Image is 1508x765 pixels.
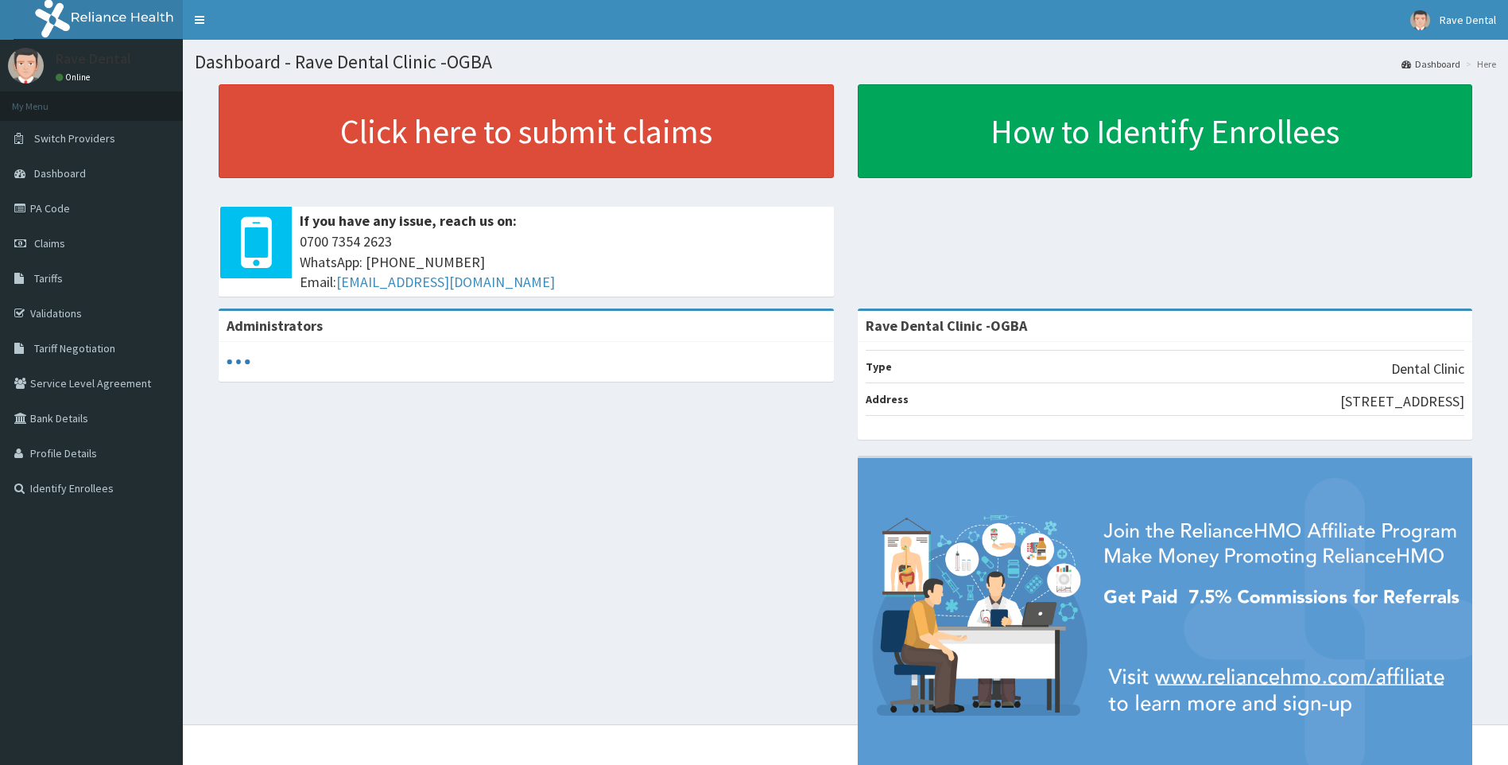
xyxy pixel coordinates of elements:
svg: audio-loading [227,350,250,374]
p: Dental Clinic [1391,359,1464,379]
span: Rave Dental [1440,13,1496,27]
img: User Image [8,48,44,83]
span: 0700 7354 2623 WhatsApp: [PHONE_NUMBER] Email: [300,231,826,293]
a: [EMAIL_ADDRESS][DOMAIN_NAME] [336,273,555,291]
span: Claims [34,236,65,250]
p: [STREET_ADDRESS] [1340,391,1464,412]
b: Administrators [227,316,323,335]
strong: Rave Dental Clinic -OGBA [866,316,1027,335]
a: Dashboard [1401,57,1460,71]
p: Rave Dental [56,52,131,66]
a: Online [56,72,94,83]
b: Type [866,359,892,374]
span: Tariff Negotiation [34,341,115,355]
li: Here [1462,57,1496,71]
a: Click here to submit claims [219,84,834,178]
h1: Dashboard - Rave Dental Clinic -OGBA [195,52,1496,72]
span: Dashboard [34,166,86,181]
span: Tariffs [34,271,63,285]
b: If you have any issue, reach us on: [300,212,517,230]
img: User Image [1410,10,1430,30]
b: Address [866,392,909,406]
a: How to Identify Enrollees [858,84,1473,178]
span: Switch Providers [34,131,115,146]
